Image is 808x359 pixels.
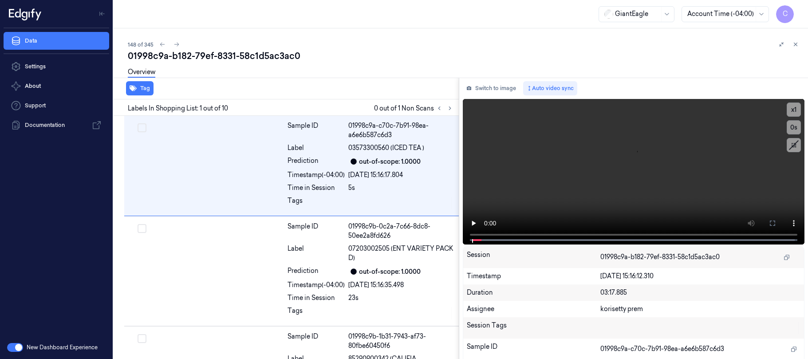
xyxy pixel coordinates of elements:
[288,183,345,193] div: Time in Session
[348,293,453,303] div: 23s
[288,170,345,180] div: Timestamp (-04:00)
[128,67,155,78] a: Overview
[138,334,146,343] button: Select row
[128,104,228,113] span: Labels In Shopping List: 1 out of 10
[128,50,801,62] div: 01998c9a-b182-79ef-8331-58c1d5ac3ac0
[600,272,800,281] div: [DATE] 15:16:12.310
[523,81,577,95] button: Auto video sync
[288,306,345,320] div: Tags
[359,157,421,166] div: out-of-scope: 1.0000
[467,272,600,281] div: Timestamp
[348,222,453,241] div: 01998c9b-0c2a-7c66-8dc8-50ee2a8fd626
[467,304,600,314] div: Assignee
[288,332,345,351] div: Sample ID
[600,288,800,297] div: 03:17.885
[4,116,109,134] a: Documentation
[348,121,453,140] div: 01998c9a-c70c-7b91-98ea-a6e6b587c6d3
[288,196,345,210] div: Tags
[374,103,455,114] span: 0 out of 1 Non Scans
[600,304,800,314] div: korisetty prem
[467,288,600,297] div: Duration
[348,170,453,180] div: [DATE] 15:16:17.804
[4,58,109,75] a: Settings
[288,143,345,153] div: Label
[348,183,453,193] div: 5s
[463,81,520,95] button: Switch to image
[600,344,724,354] span: 01998c9a-c70c-7b91-98ea-a6e6b587c6d3
[4,97,109,114] a: Support
[288,266,345,277] div: Prediction
[600,252,720,262] span: 01998c9a-b182-79ef-8331-58c1d5ac3ac0
[288,222,345,241] div: Sample ID
[128,41,154,48] span: 148 of 345
[288,244,345,263] div: Label
[787,103,801,117] button: x1
[467,342,600,356] div: Sample ID
[348,143,424,153] span: 03573300560 (ICED TEA )
[467,250,600,264] div: Session
[348,244,453,263] span: 07203002505 (ENT VARIETY PACK D)
[288,280,345,290] div: Timestamp (-04:00)
[787,120,801,134] button: 0s
[4,32,109,50] a: Data
[348,332,453,351] div: 01998c9b-1b31-7943-af73-80fbe60450f6
[95,7,109,21] button: Toggle Navigation
[776,5,794,23] button: C
[288,121,345,140] div: Sample ID
[288,156,345,167] div: Prediction
[359,267,421,276] div: out-of-scope: 1.0000
[138,224,146,233] button: Select row
[126,81,154,95] button: Tag
[467,321,600,335] div: Session Tags
[138,123,146,132] button: Select row
[4,77,109,95] button: About
[288,293,345,303] div: Time in Session
[348,280,453,290] div: [DATE] 15:16:35.498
